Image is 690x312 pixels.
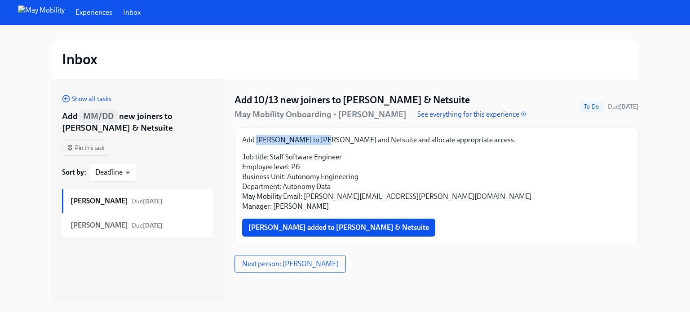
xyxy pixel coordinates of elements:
[90,163,137,182] div: Deadline
[79,109,118,123] span: MM/DD
[62,141,109,156] button: Pin this task
[18,5,65,20] img: May Mobility
[608,102,639,111] span: October 11th, 2025 09:00
[71,220,128,230] strong: [PERSON_NAME]
[234,255,346,273] button: Next person: [PERSON_NAME]
[417,110,526,119] a: See everything for this experience
[62,94,111,103] button: Show all tasks
[62,167,86,177] strong: Sort by :
[234,93,470,107] h4: Add 10/13 new joiners to [PERSON_NAME] & Netsuite
[619,103,639,110] strong: [DATE]
[242,135,631,145] p: Add [PERSON_NAME] to [PERSON_NAME] and Netsuite and allocate appropriate access.
[62,50,97,68] h2: Inbox
[132,198,163,205] span: October 11th, 2025 09:00
[62,189,213,213] a: [PERSON_NAME]Due[DATE]
[242,152,631,211] p: Job title: Staff Software Engineer Employee level: P6 Business Unit: Autonomy Engineering Departm...
[608,103,639,110] span: Due
[143,198,163,205] strong: [DATE]
[71,196,128,206] strong: [PERSON_NAME]
[62,213,213,237] a: [PERSON_NAME]Due[DATE]
[67,144,104,153] span: Pin this task
[62,93,111,103] a: Show all tasks
[242,219,435,237] button: [PERSON_NAME] added to [PERSON_NAME] & Netsuite
[242,259,338,268] span: Next person: [PERSON_NAME]
[75,8,112,18] a: Experiences
[234,109,407,120] h5: May Mobility Onboarding • [PERSON_NAME]
[143,222,163,229] strong: [DATE]
[132,222,163,229] span: Due
[132,198,163,205] span: Due
[579,103,604,110] span: To Do
[132,222,163,229] span: October 11th, 2025 09:00
[123,8,141,18] a: Inbox
[62,110,213,133] div: Add new joiners to [PERSON_NAME] & Netsuite
[248,223,429,232] span: [PERSON_NAME] added to [PERSON_NAME] & Netsuite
